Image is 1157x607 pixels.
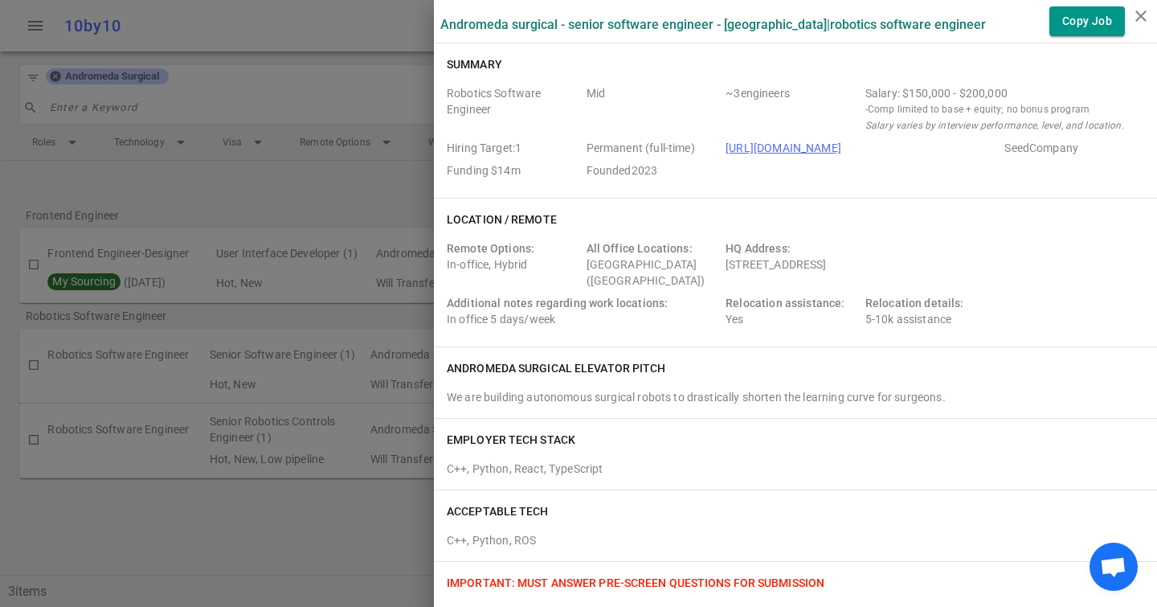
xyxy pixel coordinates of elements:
span: IMPORTANT: Must Answer Pre-screen Questions for Submission [447,576,824,589]
div: Yes [726,295,859,327]
span: Hiring Target [447,140,580,156]
h6: ACCEPTABLE TECH [447,503,549,519]
div: In office 5 days/week [447,295,719,327]
div: 5-10k assistance [865,295,999,327]
div: Salary Range [865,85,1138,101]
div: In-office, Hybrid [447,240,580,289]
label: Andromeda Surgical - Senior Software Engineer - [GEOGRAPHIC_DATA] | Robotics Software Engineer [440,17,986,32]
span: C++, Python, React, TypeScript [447,462,603,475]
span: Roles [447,85,580,133]
span: Company URL [726,140,998,156]
span: Team Count [726,85,859,133]
span: All Office Locations: [587,242,693,255]
span: Employer Stage e.g. Series A [1004,140,1138,156]
span: Remote Options: [447,242,534,255]
span: Employer Founded [587,162,720,178]
div: [GEOGRAPHIC_DATA] ([GEOGRAPHIC_DATA]) [587,240,720,289]
span: Job Type [587,140,720,156]
span: Relocation details: [865,297,964,310]
div: C++, Python, ROS [447,526,1144,548]
h6: Summary [447,56,502,72]
span: Relocation assistance: [726,297,844,310]
span: Level [587,85,720,133]
i: close [1131,6,1151,26]
span: Additional notes regarding work locations: [447,297,668,310]
h6: EMPLOYER TECH STACK [447,432,575,448]
div: [STREET_ADDRESS] [726,240,998,289]
div: We are building autonomous surgical robots to drastically shorten the learning curve for surgeons. [447,389,1144,405]
small: - Comp limited to base + equity; no bonus program [865,101,1138,117]
a: [URL][DOMAIN_NAME] [726,141,841,154]
h6: Location / Remote [447,211,557,228]
button: Copy Job [1049,6,1125,36]
div: Open chat [1090,543,1138,591]
i: Salary varies by interview performance, level, and location. [865,120,1124,131]
span: HQ Address: [726,242,791,255]
span: Employer Founding [447,162,580,178]
h6: Andromeda Surgical elevator pitch [447,360,665,376]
